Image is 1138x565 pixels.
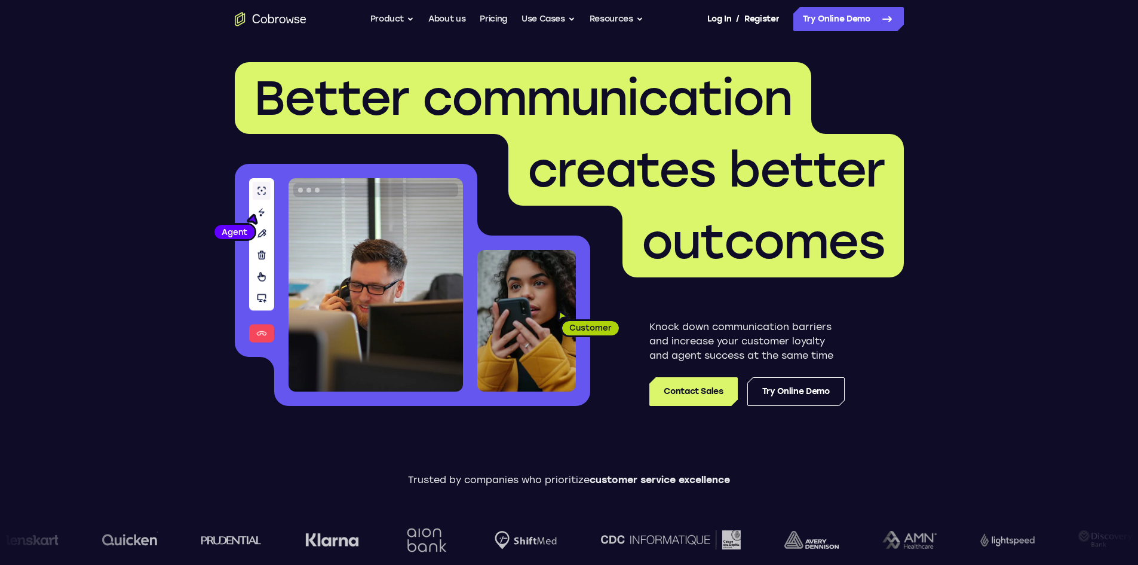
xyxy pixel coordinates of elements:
a: About us [428,7,465,31]
span: Better communication [254,69,792,127]
p: Knock down communication barriers and increase your customer loyalty and agent success at the sam... [649,320,845,363]
a: Go to the home page [235,12,306,26]
img: prudential [201,535,262,545]
img: avery-dennison [784,531,839,549]
img: Klarna [305,533,359,547]
img: CDC Informatique [601,530,741,549]
a: Contact Sales [649,377,737,406]
img: Shiftmed [495,531,557,549]
img: A customer holding their phone [477,250,576,392]
img: A customer support agent talking on the phone [289,178,463,392]
span: / [736,12,740,26]
a: Pricing [480,7,507,31]
a: Register [744,7,779,31]
span: customer service excellence [590,474,730,485]
button: Use Cases [522,7,575,31]
a: Try Online Demo [747,377,845,406]
img: Aion Bank [403,516,451,564]
button: Resources [590,7,643,31]
img: AMN Healthcare [882,531,937,549]
a: Log In [707,7,731,31]
a: Try Online Demo [793,7,904,31]
span: outcomes [642,213,885,270]
button: Product [370,7,415,31]
span: creates better [527,141,885,198]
